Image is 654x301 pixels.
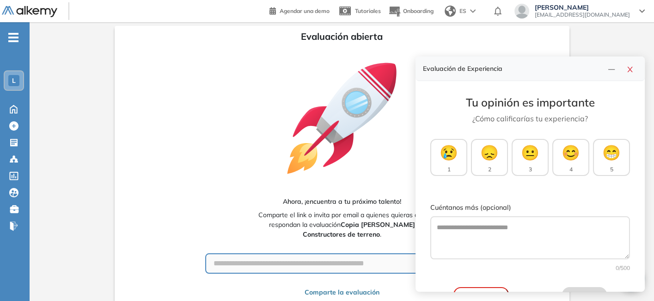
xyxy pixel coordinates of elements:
[602,141,621,163] span: 😁
[623,62,637,75] button: close
[604,62,619,75] button: line
[388,1,434,21] button: Onboarding
[280,7,330,14] span: Agendar una demo
[423,65,604,73] h4: Evaluación de Experiencia
[440,141,458,163] span: 😢
[470,9,476,13] img: arrow
[512,139,549,176] button: 😐3
[430,203,630,213] label: Cuéntanos más (opcional)
[626,66,634,73] span: close
[459,7,466,15] span: ES
[480,141,499,163] span: 😞
[593,139,630,176] button: 😁5
[8,37,18,38] i: -
[529,165,532,174] span: 3
[610,165,613,174] span: 5
[471,139,508,176] button: 😞2
[12,77,16,84] span: L
[608,66,615,73] span: line
[301,30,383,44] span: Evaluación abierta
[248,210,436,239] span: Comparte el link o invita por email a quienes quieras que respondan la evaluación .
[447,165,451,174] span: 1
[283,197,401,207] span: Ahora, ¡encuentra a tu próximo talento!
[303,220,415,238] b: Copia [PERSON_NAME] Constructores de terreno
[430,96,630,109] h3: Tu opinión es importante
[430,264,630,272] div: 0 /500
[562,141,580,163] span: 😊
[521,141,539,163] span: 😐
[488,165,491,174] span: 2
[535,4,630,11] span: [PERSON_NAME]
[2,6,57,18] img: Logo
[403,7,434,14] span: Onboarding
[535,11,630,19] span: [EMAIL_ADDRESS][DOMAIN_NAME]
[269,5,330,16] a: Agendar una demo
[430,113,630,124] p: ¿Cómo calificarías tu experiencia?
[430,139,467,176] button: 😢1
[552,139,589,176] button: 😊4
[445,6,456,17] img: world
[355,7,381,14] span: Tutoriales
[305,288,379,297] span: Comparte la evaluación
[569,165,573,174] span: 4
